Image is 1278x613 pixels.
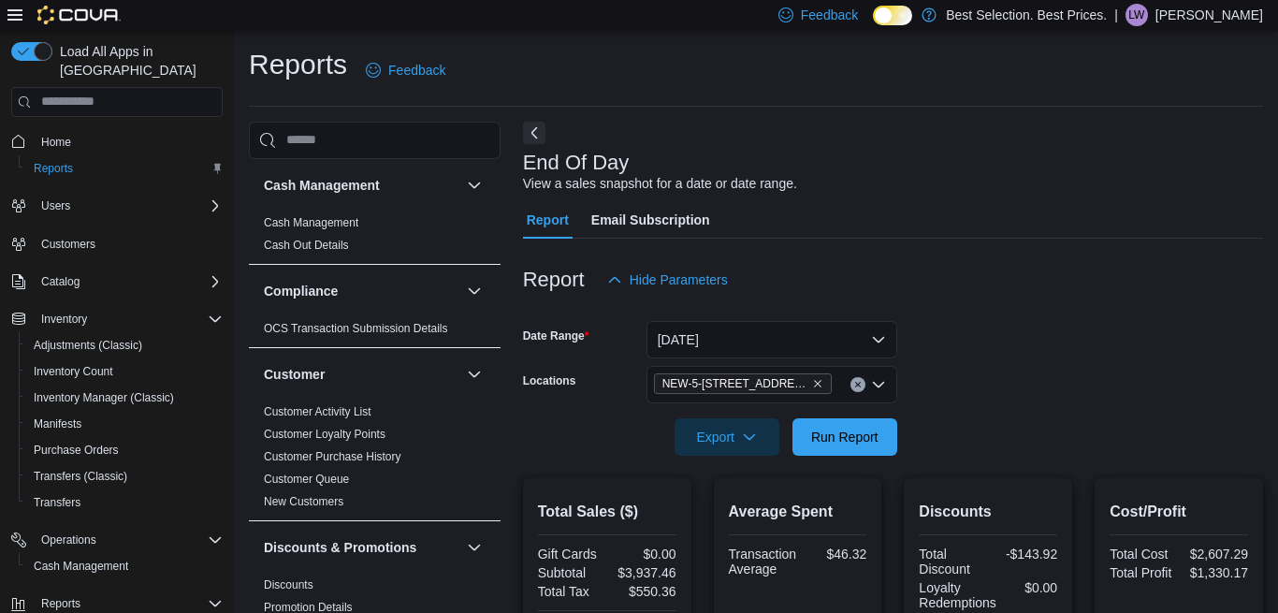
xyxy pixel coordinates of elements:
[919,501,1057,523] h2: Discounts
[523,152,630,174] h3: End Of Day
[264,322,448,335] a: OCS Transaction Submission Details
[19,358,230,385] button: Inventory Count
[26,334,150,357] a: Adjustments (Classic)
[1155,4,1263,26] p: [PERSON_NAME]
[1126,4,1148,26] div: lilly wohlers
[52,42,223,80] span: Load All Apps in [GEOGRAPHIC_DATA]
[523,269,585,291] h3: Report
[264,176,459,195] button: Cash Management
[41,312,87,327] span: Inventory
[523,373,576,388] label: Locations
[264,472,349,487] span: Customer Queue
[811,428,879,446] span: Run Report
[850,377,865,392] button: Clear input
[26,491,88,514] a: Transfers
[992,547,1057,562] div: -$143.92
[686,418,768,456] span: Export
[264,538,416,557] h3: Discounts & Promotions
[4,269,230,295] button: Catalog
[34,195,223,217] span: Users
[34,270,223,293] span: Catalog
[591,201,710,239] span: Email Subscription
[34,233,103,255] a: Customers
[19,385,230,411] button: Inventory Manager (Classic)
[538,501,676,523] h2: Total Sales ($)
[26,465,223,488] span: Transfers (Classic)
[264,494,343,509] span: New Customers
[41,237,95,252] span: Customers
[41,533,96,547] span: Operations
[812,378,823,389] button: Remove NEW-5-1000 Northwest Blvd-Creston from selection in this group
[34,161,73,176] span: Reports
[792,418,897,456] button: Run Report
[34,469,127,484] span: Transfers (Classic)
[538,584,603,599] div: Total Tax
[1114,4,1118,26] p: |
[873,25,874,26] span: Dark Mode
[264,238,349,253] span: Cash Out Details
[26,157,80,180] a: Reports
[19,553,230,579] button: Cash Management
[34,559,128,574] span: Cash Management
[523,122,545,144] button: Next
[34,232,223,255] span: Customers
[26,555,136,577] a: Cash Management
[919,547,984,577] div: Total Discount
[26,387,223,409] span: Inventory Manager (Classic)
[264,365,325,384] h3: Customer
[264,538,459,557] button: Discounts & Promotions
[26,439,126,461] a: Purchase Orders
[264,239,349,252] a: Cash Out Details
[37,6,121,24] img: Cova
[463,363,486,386] button: Customer
[804,547,866,562] div: $46.32
[1128,4,1144,26] span: lw
[34,443,119,458] span: Purchase Orders
[34,338,142,353] span: Adjustments (Classic)
[729,501,867,523] h2: Average Spent
[264,216,358,229] a: Cash Management
[611,584,676,599] div: $550.36
[264,282,459,300] button: Compliance
[264,449,401,464] span: Customer Purchase History
[34,195,78,217] button: Users
[41,198,70,213] span: Users
[26,413,89,435] a: Manifests
[538,565,603,580] div: Subtotal
[34,308,94,330] button: Inventory
[264,321,448,336] span: OCS Transaction Submission Details
[19,155,230,182] button: Reports
[1110,565,1175,580] div: Total Profit
[19,463,230,489] button: Transfers (Classic)
[41,596,80,611] span: Reports
[249,46,347,83] h1: Reports
[26,439,223,461] span: Purchase Orders
[26,465,135,488] a: Transfers (Classic)
[675,418,779,456] button: Export
[264,577,313,592] span: Discounts
[611,565,676,580] div: $3,937.46
[34,270,87,293] button: Catalog
[538,547,603,562] div: Gift Cards
[26,555,223,577] span: Cash Management
[1110,547,1175,562] div: Total Cost
[264,578,313,591] a: Discounts
[19,437,230,463] button: Purchase Orders
[264,450,401,463] a: Customer Purchase History
[19,411,230,437] button: Manifests
[34,495,80,510] span: Transfers
[463,174,486,197] button: Cash Management
[41,274,80,289] span: Catalog
[4,527,230,553] button: Operations
[264,495,343,508] a: New Customers
[919,580,996,610] div: Loyalty Redemptions
[34,130,223,153] span: Home
[26,491,223,514] span: Transfers
[26,360,223,383] span: Inventory Count
[1110,501,1248,523] h2: Cost/Profit
[34,308,223,330] span: Inventory
[249,401,501,520] div: Customer
[34,529,223,551] span: Operations
[527,201,569,239] span: Report
[26,157,223,180] span: Reports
